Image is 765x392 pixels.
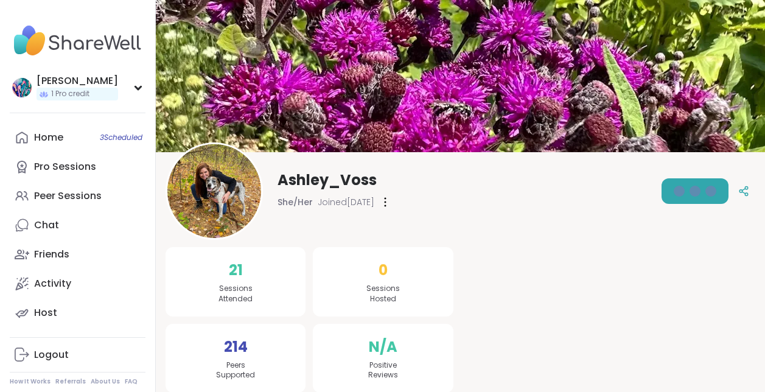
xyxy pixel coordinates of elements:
[91,377,120,386] a: About Us
[229,259,243,281] span: 21
[10,152,145,181] a: Pro Sessions
[216,360,255,381] span: Peers Supported
[55,377,86,386] a: Referrals
[10,298,145,327] a: Host
[10,19,145,62] img: ShareWell Nav Logo
[51,89,89,99] span: 1 Pro credit
[34,131,63,144] div: Home
[10,377,51,386] a: How It Works
[37,74,118,88] div: [PERSON_NAME]
[368,360,398,381] span: Positive Reviews
[34,306,57,320] div: Host
[318,196,374,208] span: Joined [DATE]
[34,348,69,362] div: Logout
[12,78,32,97] img: hollyjanicki
[369,336,397,358] span: N/A
[10,340,145,369] a: Logout
[366,284,400,304] span: Sessions Hosted
[10,269,145,298] a: Activity
[34,189,102,203] div: Peer Sessions
[10,211,145,240] a: Chat
[10,240,145,269] a: Friends
[10,181,145,211] a: Peer Sessions
[125,377,138,386] a: FAQ
[34,277,71,290] div: Activity
[34,248,69,261] div: Friends
[34,160,96,173] div: Pro Sessions
[34,219,59,232] div: Chat
[100,133,142,142] span: 3 Scheduled
[218,284,253,304] span: Sessions Attended
[10,123,145,152] a: Home3Scheduled
[167,144,261,238] img: Ashley_Voss
[224,336,248,358] span: 214
[278,170,377,190] span: Ashley_Voss
[379,259,388,281] span: 0
[278,196,313,208] span: She/Her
